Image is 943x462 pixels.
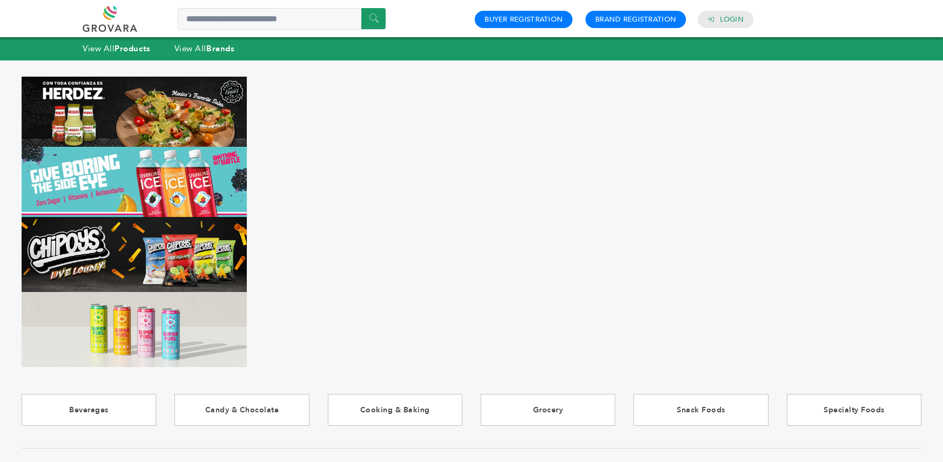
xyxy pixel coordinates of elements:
[22,394,156,426] a: Beverages
[22,292,247,367] img: Marketplace Top Banner 4
[83,43,151,54] a: View AllProducts
[22,77,247,147] img: Marketplace Top Banner 1
[174,43,235,54] a: View AllBrands
[481,394,615,426] a: Grocery
[634,394,768,426] a: Snack Foods
[484,15,563,24] a: Buyer Registration
[720,15,744,24] a: Login
[787,394,921,426] a: Specialty Foods
[206,43,234,54] strong: Brands
[114,43,150,54] strong: Products
[22,217,247,292] img: Marketplace Top Banner 3
[174,394,309,426] a: Candy & Chocolate
[22,147,247,217] img: Marketplace Top Banner 2
[178,8,386,30] input: Search a product or brand...
[328,394,462,426] a: Cooking & Baking
[595,15,676,24] a: Brand Registration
